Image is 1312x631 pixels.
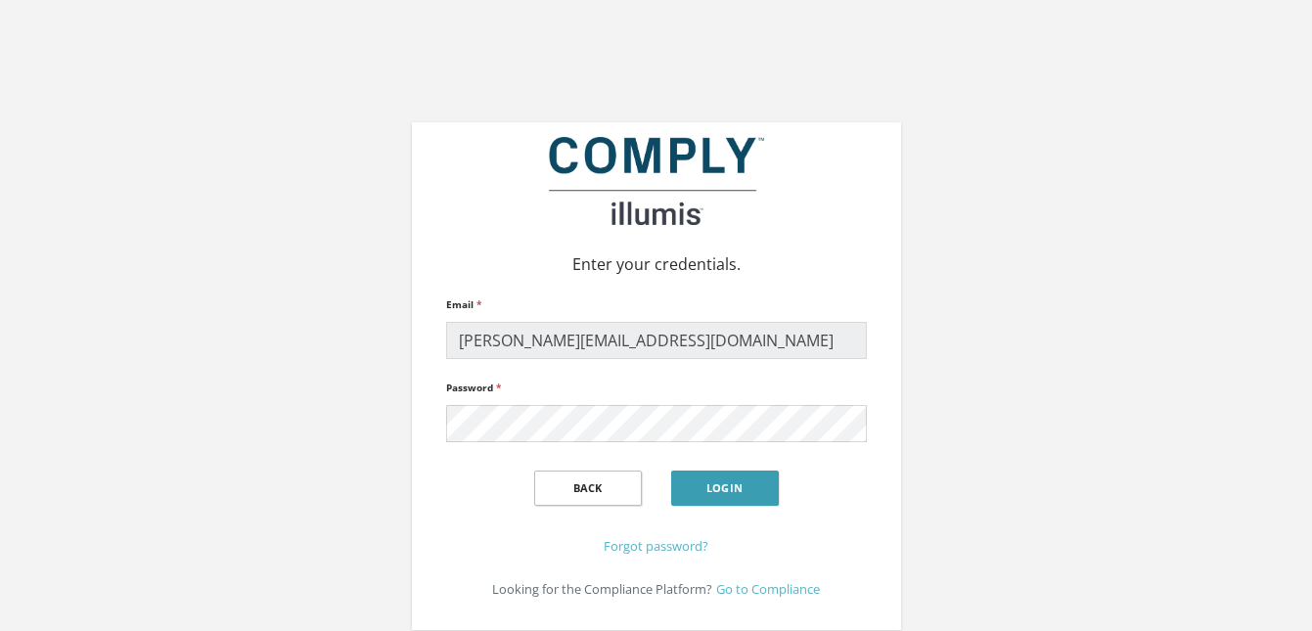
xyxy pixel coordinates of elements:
label: Password [446,375,501,401]
img: illumis [549,137,764,225]
button: Back [534,471,642,506]
a: Forgot password? [604,537,708,555]
label: Email [446,292,481,318]
small: Looking for the Compliance Platform? [492,580,712,598]
p: Enter your credentials. [427,252,886,276]
button: Login [671,471,779,506]
a: Go to Compliance [716,580,820,598]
